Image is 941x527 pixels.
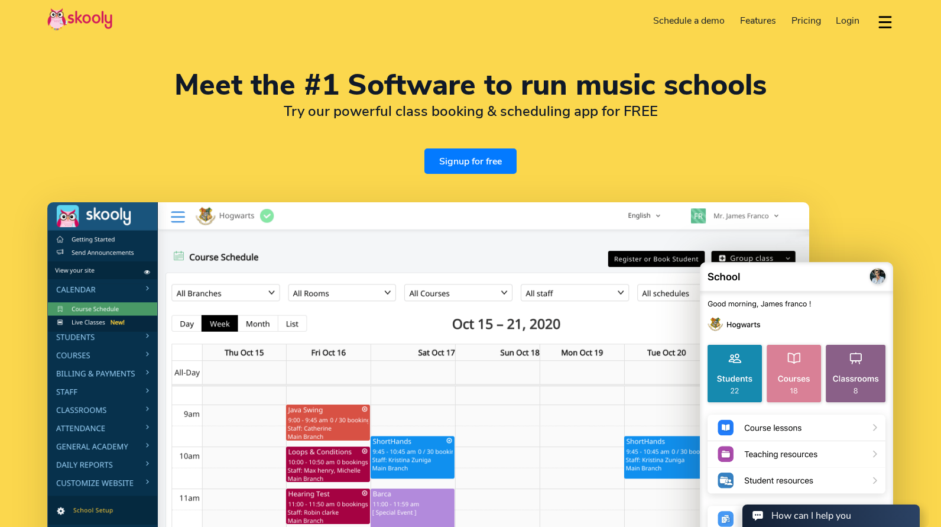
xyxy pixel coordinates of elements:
a: Schedule a demo [646,11,733,30]
a: Pricing [784,11,829,30]
img: Skooly [47,8,112,31]
a: Features [732,11,784,30]
span: Pricing [791,14,821,27]
h2: Try our powerful class booking & scheduling app for FREE [47,102,894,120]
a: Signup for free [424,148,517,174]
button: dropdown menu [877,8,894,35]
a: Login [828,11,867,30]
h1: Meet the #1 Software to run music schools [47,71,894,99]
span: Login [836,14,859,27]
